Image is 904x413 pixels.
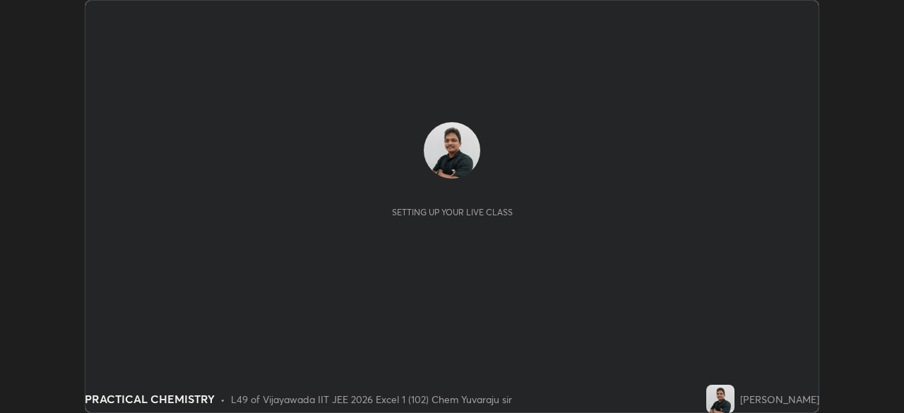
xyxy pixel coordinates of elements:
[231,392,512,407] div: L49 of Vijayawada IIT JEE 2026 Excel 1 (102) Chem Yuvaraju sir
[392,207,513,217] div: Setting up your live class
[220,392,225,407] div: •
[85,390,215,407] div: PRACTICAL CHEMISTRY
[740,392,819,407] div: [PERSON_NAME]
[706,385,734,413] img: c547916ed39d4cb9837da95068f59e5d.jpg
[424,122,480,179] img: c547916ed39d4cb9837da95068f59e5d.jpg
